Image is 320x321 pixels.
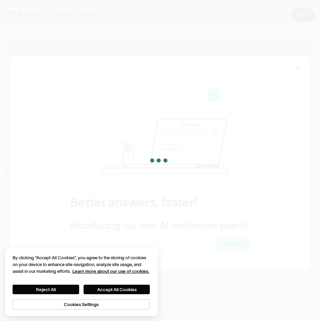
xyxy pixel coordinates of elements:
[13,254,150,309] div: Privacy
[13,254,150,275] div: By clicking “Accept All Cookies”, you agree to the storing of cookies on your device to enhance s...
[13,299,150,309] button: Cookies Settings
[13,285,79,294] button: Reject All
[84,285,150,294] button: Accept All Cookies
[72,269,149,274] a: More information about your privacy, opens in a new tab
[5,248,158,316] div: Cookie banner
